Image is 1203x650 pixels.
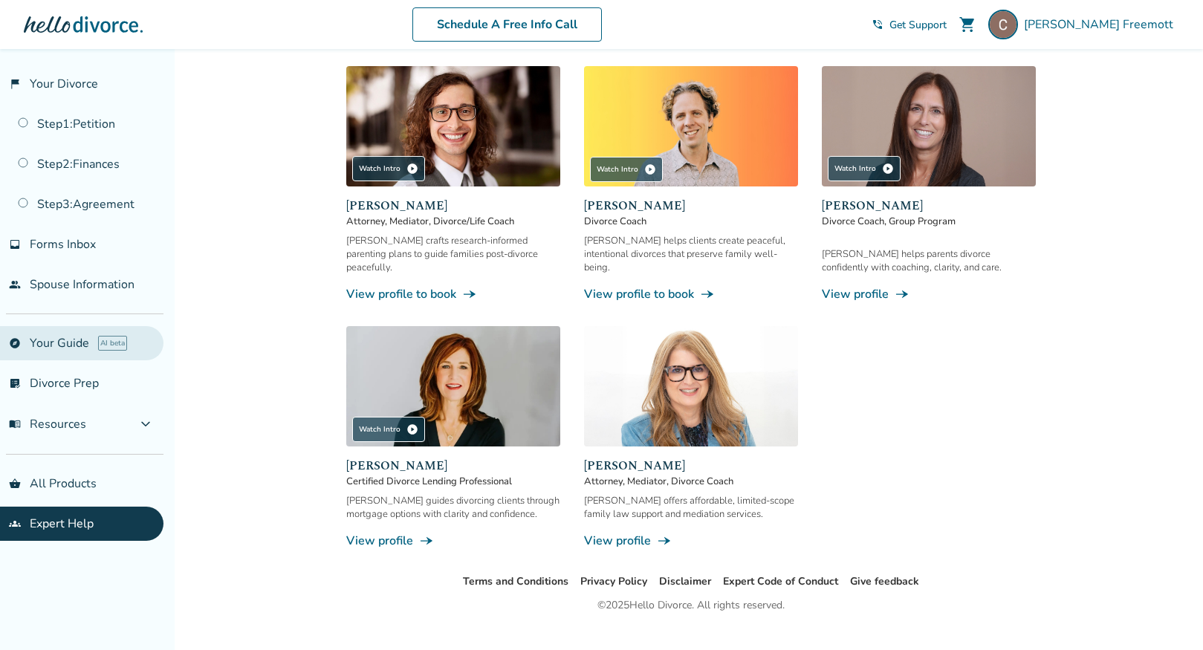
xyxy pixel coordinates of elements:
[9,418,21,430] span: menu_book
[959,16,976,33] span: shopping_cart
[346,286,560,302] a: View profile to bookline_end_arrow_notch
[412,7,602,42] a: Schedule A Free Info Call
[584,326,798,446] img: Lisa Zonder
[584,197,798,215] span: [PERSON_NAME]
[657,533,672,548] span: line_end_arrow_notch
[590,157,663,182] div: Watch Intro
[723,574,838,588] a: Expert Code of Conduct
[659,573,711,591] li: Disclaimer
[584,533,798,549] a: View profileline_end_arrow_notch
[584,457,798,475] span: [PERSON_NAME]
[9,78,21,90] span: flag_2
[988,10,1018,39] img: Chris Freemott
[889,18,947,32] span: Get Support
[346,215,560,228] span: Attorney, Mediator, Divorce/Life Coach
[9,416,86,432] span: Resources
[1129,579,1203,650] iframe: Chat Widget
[346,533,560,549] a: View profileline_end_arrow_notch
[346,234,560,274] div: [PERSON_NAME] crafts research-informed parenting plans to guide families post-divorce peacefully.
[406,423,418,435] span: play_circle
[9,337,21,349] span: explore
[822,66,1036,186] img: Jill Kaufman
[828,156,901,181] div: Watch Intro
[9,377,21,389] span: list_alt_check
[882,163,894,175] span: play_circle
[597,597,785,614] div: © 2025 Hello Divorce. All rights reserved.
[463,574,568,588] a: Terms and Conditions
[584,66,798,186] img: James Traub
[584,215,798,228] span: Divorce Coach
[9,478,21,490] span: shopping_basket
[9,518,21,530] span: groups
[584,494,798,521] div: [PERSON_NAME] offers affordable, limited-scope family law support and mediation services.
[346,475,560,488] span: Certified Divorce Lending Professional
[352,156,425,181] div: Watch Intro
[352,417,425,442] div: Watch Intro
[137,415,155,433] span: expand_more
[346,457,560,475] span: [PERSON_NAME]
[872,19,883,30] span: phone_in_talk
[346,494,560,521] div: [PERSON_NAME] guides divorcing clients through mortgage options with clarity and confidence.
[346,197,560,215] span: [PERSON_NAME]
[822,197,1036,215] span: [PERSON_NAME]
[822,286,1036,302] a: View profileline_end_arrow_notch
[580,574,647,588] a: Privacy Policy
[462,287,477,302] span: line_end_arrow_notch
[9,238,21,250] span: inbox
[644,163,656,175] span: play_circle
[584,475,798,488] span: Attorney, Mediator, Divorce Coach
[584,234,798,274] div: [PERSON_NAME] helps clients create peaceful, intentional divorces that preserve family well-being.
[1024,16,1179,33] span: [PERSON_NAME] Freemott
[850,573,919,591] li: Give feedback
[406,163,418,175] span: play_circle
[346,66,560,186] img: Alex Glassmann
[895,287,909,302] span: line_end_arrow_notch
[30,236,96,253] span: Forms Inbox
[822,215,1036,228] span: Divorce Coach, Group Program
[700,287,715,302] span: line_end_arrow_notch
[584,286,798,302] a: View profile to bookline_end_arrow_notch
[419,533,434,548] span: line_end_arrow_notch
[9,279,21,290] span: people
[872,18,947,32] a: phone_in_talkGet Support
[98,336,127,351] span: AI beta
[822,247,1036,274] div: [PERSON_NAME] helps parents divorce confidently with coaching, clarity, and care.
[346,326,560,446] img: Tami Wollensak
